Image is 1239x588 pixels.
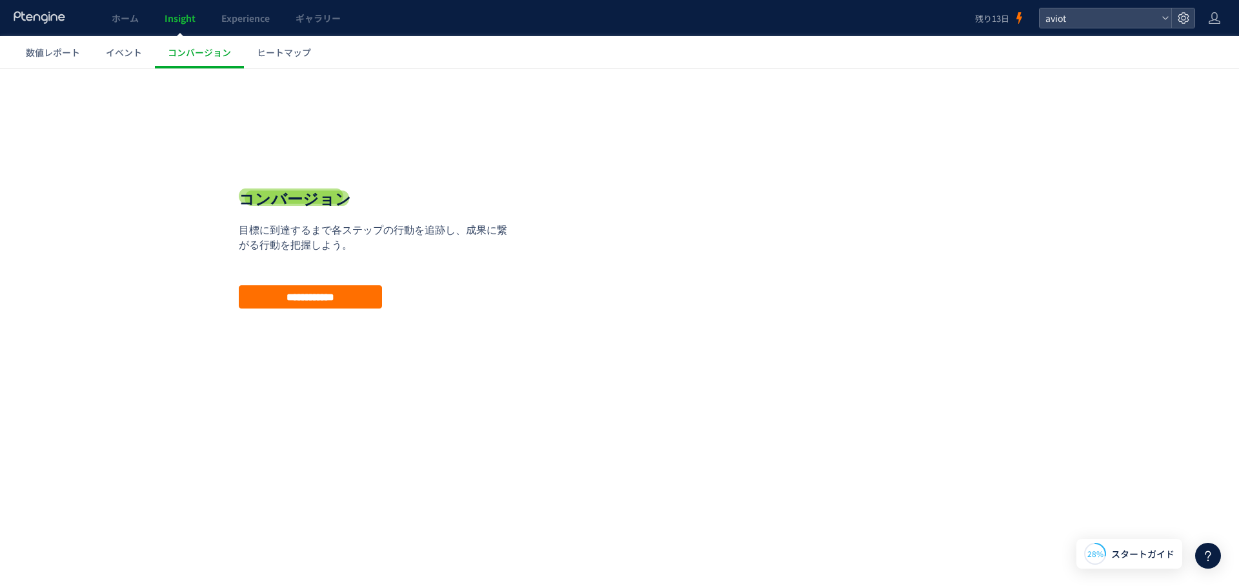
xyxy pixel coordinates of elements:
span: 28% [1087,548,1103,559]
span: イベント [106,46,142,59]
span: Insight [165,12,196,25]
span: スタートガイド [1111,547,1174,561]
span: ホーム [112,12,139,25]
h1: コンバージョン [239,120,351,142]
span: 残り13日 [975,12,1009,25]
span: Experience [221,12,270,25]
span: コンバージョン [168,46,231,59]
span: ギャラリー [296,12,341,25]
p: 目標に到達するまで各ステップの行動を追跡し、成果に繋がる行動を把握しよう。 [239,155,516,185]
span: aviot [1042,8,1156,28]
span: 数値レポート [26,46,80,59]
span: ヒートマップ [257,46,311,59]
